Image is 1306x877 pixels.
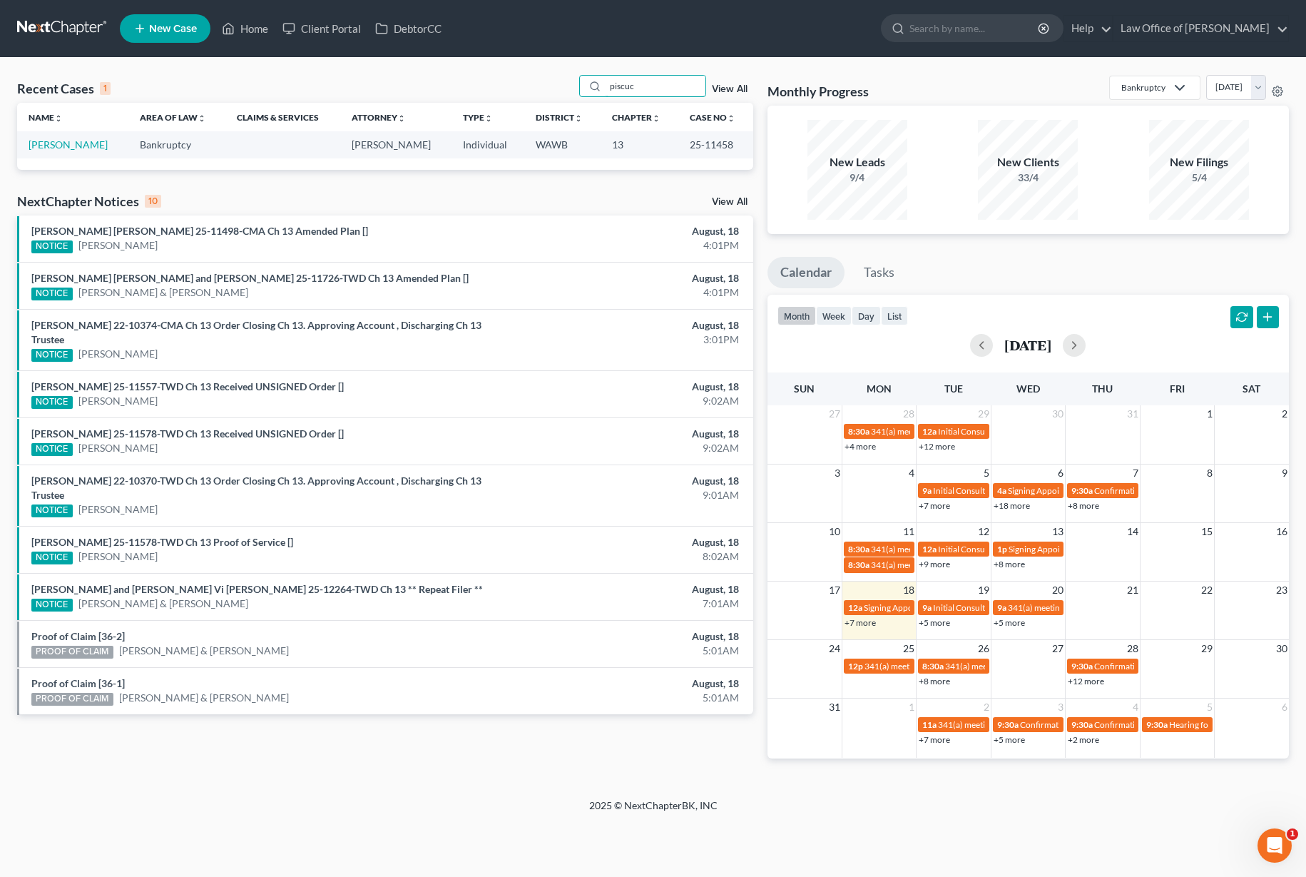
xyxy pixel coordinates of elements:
span: 9:30a [1071,719,1093,730]
span: Initial Consultation Date for [PERSON_NAME] [938,544,1110,554]
a: [PERSON_NAME] 25-11578-TWD Ch 13 Received UNSIGNED Order [] [31,427,344,440]
span: 11a [922,719,937,730]
span: 30 [1275,640,1289,657]
div: August, 18 [513,582,739,597]
div: August, 18 [513,427,739,441]
span: 19 [976,582,991,599]
a: Area of Lawunfold_more [140,112,206,123]
h3: Monthly Progress [767,83,869,100]
a: [PERSON_NAME] [29,138,108,151]
td: Bankruptcy [128,131,225,158]
a: +9 more [919,559,950,569]
span: 4 [1131,699,1140,716]
span: 4 [907,465,916,482]
a: Home [215,16,275,41]
span: 29 [1200,640,1214,657]
span: Tue [944,382,963,395]
a: [PERSON_NAME] & [PERSON_NAME] [78,597,248,611]
a: [PERSON_NAME] 25-11578-TWD Ch 13 Proof of Service [] [31,536,293,548]
button: day [852,306,881,325]
span: 27 [827,405,842,422]
span: 3 [1056,699,1065,716]
span: New Case [149,24,197,34]
span: 10 [827,523,842,540]
div: Bankruptcy [1121,81,1165,93]
div: NOTICE [31,240,73,253]
span: Sun [794,382,815,395]
span: 9 [1280,465,1289,482]
span: Initial Consultation Date for [GEOGRAPHIC_DATA][PERSON_NAME] [938,426,1196,437]
span: 2 [1280,405,1289,422]
a: Calendar [767,257,845,288]
a: [PERSON_NAME] [78,394,158,408]
span: 18 [902,582,916,599]
span: 2 [982,699,991,716]
span: Fri [1170,382,1185,395]
span: 5 [982,465,991,482]
div: New Clients [978,154,1078,171]
span: 27 [1051,640,1065,657]
span: 341(a) meeting for [PERSON_NAME] & [PERSON_NAME] [864,661,1078,671]
a: [PERSON_NAME] & [PERSON_NAME] [78,285,248,300]
span: Mon [867,382,892,395]
td: [PERSON_NAME] [340,131,452,158]
span: 3 [833,465,842,482]
div: PROOF OF CLAIM [31,693,113,706]
span: 8:30a [848,426,869,437]
a: [PERSON_NAME] [78,347,158,361]
a: Proof of Claim [36-1] [31,677,125,689]
div: 9:01AM [513,488,739,502]
div: PROOF OF CLAIM [31,646,113,659]
span: 6 [1280,699,1289,716]
div: August, 18 [513,318,739,333]
span: 29 [976,405,991,422]
input: Search by name... [909,15,1040,41]
span: 24 [827,640,842,657]
i: unfold_more [574,114,583,123]
span: 30 [1051,405,1065,422]
span: 5 [1205,699,1214,716]
td: Individual [452,131,525,158]
span: 1 [1287,828,1298,840]
a: [PERSON_NAME] 25-11557-TWD Ch 13 Received UNSIGNED Order [] [31,380,344,392]
div: August, 18 [513,535,739,549]
div: NOTICE [31,599,73,612]
div: New Filings [1149,154,1249,171]
a: Typeunfold_more [463,112,493,123]
div: 9:02AM [513,441,739,455]
a: [PERSON_NAME] [78,441,158,455]
span: 1 [907,699,916,716]
span: 25 [902,640,916,657]
a: +7 more [919,734,950,745]
div: 2025 © NextChapterBK, INC [247,799,1060,824]
span: 9:30a [1071,661,1093,671]
div: Recent Cases [17,80,111,97]
a: +7 more [845,617,876,628]
span: 22 [1200,582,1214,599]
div: 8:02AM [513,549,739,564]
a: [PERSON_NAME] 22-10374-CMA Ch 13 Order Closing Ch 13. Approving Account , Discharging Ch 13 Trustee [31,319,481,345]
iframe: Intercom live chat [1257,828,1292,863]
div: NOTICE [31,349,73,362]
span: Wed [1016,382,1040,395]
div: August, 18 [513,271,739,285]
div: 9/4 [807,171,907,185]
a: +8 more [919,676,950,686]
i: unfold_more [198,114,206,123]
i: unfold_more [54,114,63,123]
span: 11 [902,523,916,540]
span: 6 [1056,465,1065,482]
input: Search by name... [606,76,705,96]
span: 4a [997,485,1006,496]
a: +5 more [919,617,950,628]
div: 4:01PM [513,285,739,300]
span: 28 [1126,640,1140,657]
div: August, 18 [513,224,739,238]
th: Claims & Services [225,103,340,131]
a: +12 more [1068,676,1104,686]
a: [PERSON_NAME] & [PERSON_NAME] [119,644,289,658]
span: 8 [1205,465,1214,482]
span: 31 [827,699,842,716]
a: +7 more [919,500,950,511]
span: 9a [997,602,1006,613]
